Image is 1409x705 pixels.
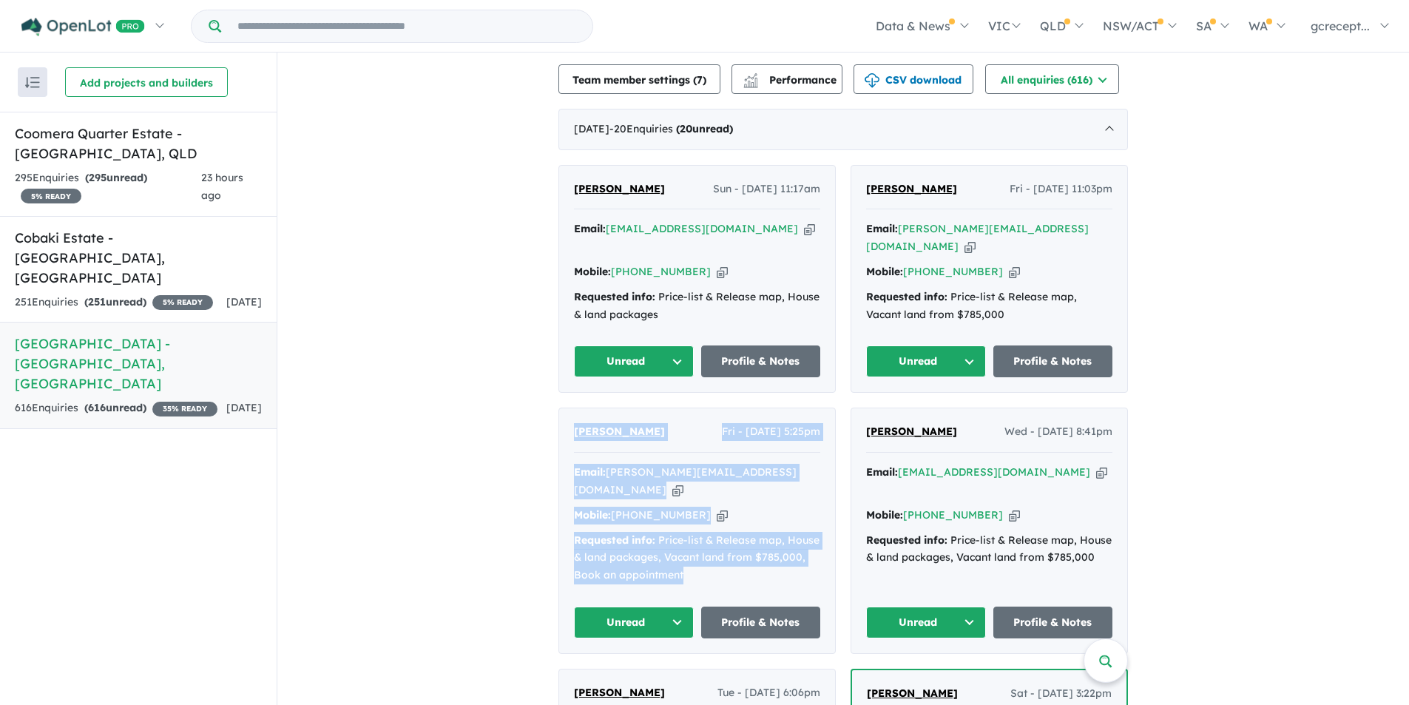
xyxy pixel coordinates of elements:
button: Unread [574,345,694,377]
span: 20 [680,122,692,135]
button: Performance [731,64,842,94]
button: Copy [672,482,683,498]
button: Copy [804,221,815,237]
span: Tue - [DATE] 6:06pm [717,684,820,702]
div: Price-list & Release map, House & land packages, Vacant land from $785,000 [866,532,1112,567]
button: Unread [866,607,986,638]
span: 616 [88,401,106,414]
strong: ( unread) [84,295,146,308]
span: [PERSON_NAME] [867,687,958,700]
span: - 20 Enquir ies [609,122,733,135]
div: Price-list & Release map, Vacant land from $785,000 [866,289,1112,324]
strong: Email: [574,222,606,235]
button: Add projects and builders [65,67,228,97]
span: [PERSON_NAME] [574,182,665,195]
span: 5 % READY [152,295,213,310]
a: [PHONE_NUMBER] [611,508,711,522]
input: Try estate name, suburb, builder or developer [224,10,589,42]
span: Wed - [DATE] 8:41pm [1004,423,1112,441]
a: [PHONE_NUMBER] [903,508,1003,522]
a: [PERSON_NAME] [867,685,958,703]
a: [PHONE_NUMBER] [611,265,711,278]
strong: ( unread) [676,122,733,135]
a: [PERSON_NAME] [866,423,957,441]
a: [PERSON_NAME] [574,181,665,198]
img: Openlot PRO Logo White [21,18,145,36]
button: Copy [1096,465,1107,480]
a: [EMAIL_ADDRESS][DOMAIN_NAME] [606,222,798,235]
img: line-chart.svg [744,73,757,81]
span: 295 [89,171,107,184]
strong: Mobile: [866,265,903,278]
button: Unread [866,345,986,377]
button: Team member settings (7) [558,64,720,94]
span: gcrecept... [1311,18,1370,33]
a: [EMAIL_ADDRESS][DOMAIN_NAME] [898,465,1090,479]
strong: Mobile: [866,508,903,522]
button: Copy [717,507,728,523]
img: sort.svg [25,77,40,88]
strong: Mobile: [574,508,611,522]
button: Copy [717,264,728,280]
span: [PERSON_NAME] [574,686,665,699]
strong: Requested info: [866,290,947,303]
a: Profile & Notes [701,607,821,638]
span: 23 hours ago [201,171,243,202]
div: Price-list & Release map, House & land packages, Vacant land from $785,000, Book an appointment [574,532,820,584]
button: CSV download [854,64,973,94]
span: 7 [697,73,703,87]
strong: Email: [574,465,606,479]
span: 251 [88,295,106,308]
span: [DATE] [226,401,262,414]
span: [DATE] [226,295,262,308]
button: All enquiries (616) [985,64,1119,94]
span: Sun - [DATE] 11:17am [713,181,820,198]
span: Sat - [DATE] 3:22pm [1010,685,1112,703]
a: [PERSON_NAME] [574,684,665,702]
button: Copy [964,239,976,254]
h5: Cobaki Estate - [GEOGRAPHIC_DATA] , [GEOGRAPHIC_DATA] [15,228,262,288]
div: [DATE] [558,109,1128,150]
a: [PERSON_NAME] [866,181,957,198]
h5: [GEOGRAPHIC_DATA] - [GEOGRAPHIC_DATA] , [GEOGRAPHIC_DATA] [15,334,262,394]
strong: ( unread) [85,171,147,184]
span: [PERSON_NAME] [866,425,957,438]
h5: Coomera Quarter Estate - [GEOGRAPHIC_DATA] , QLD [15,124,262,163]
strong: Requested info: [574,533,655,547]
button: Unread [574,607,694,638]
strong: Mobile: [574,265,611,278]
strong: Requested info: [866,533,947,547]
span: [PERSON_NAME] [574,425,665,438]
img: bar-chart.svg [743,78,758,87]
div: Price-list & Release map, House & land packages [574,289,820,324]
a: [PERSON_NAME][EMAIL_ADDRESS][DOMAIN_NAME] [574,465,797,496]
div: 616 Enquir ies [15,399,217,417]
span: 5 % READY [21,189,81,203]
strong: Email: [866,222,898,235]
strong: Email: [866,465,898,479]
div: 295 Enquir ies [15,169,201,205]
div: 251 Enquir ies [15,294,213,311]
span: [PERSON_NAME] [866,182,957,195]
button: Copy [1009,507,1020,523]
a: [PERSON_NAME][EMAIL_ADDRESS][DOMAIN_NAME] [866,222,1089,253]
span: Fri - [DATE] 11:03pm [1010,181,1112,198]
span: Performance [746,73,837,87]
span: Fri - [DATE] 5:25pm [722,423,820,441]
img: download icon [865,73,879,88]
button: Copy [1009,264,1020,280]
span: 35 % READY [152,402,217,416]
a: [PHONE_NUMBER] [903,265,1003,278]
a: Profile & Notes [993,345,1113,377]
strong: Requested info: [574,290,655,303]
strong: ( unread) [84,401,146,414]
a: Profile & Notes [993,607,1113,638]
a: Profile & Notes [701,345,821,377]
a: [PERSON_NAME] [574,423,665,441]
